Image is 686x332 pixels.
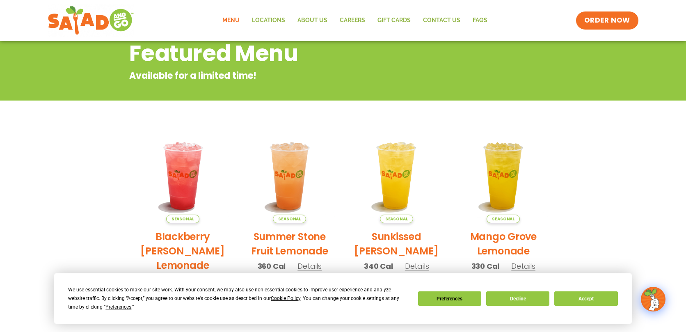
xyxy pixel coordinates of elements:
span: 340 Cal [364,261,393,272]
span: ORDER NOW [584,16,630,25]
img: Product photo for Sunkissed Yuzu Lemonade [349,128,444,223]
span: Details [405,261,429,271]
span: Seasonal [487,215,520,223]
span: Seasonal [166,215,199,223]
img: Product photo for Mango Grove Lemonade [456,128,551,223]
a: Contact Us [417,11,466,30]
span: Seasonal [273,215,306,223]
a: Locations [246,11,291,30]
div: Cookie Consent Prompt [54,273,632,324]
a: Careers [334,11,371,30]
a: About Us [291,11,334,30]
span: 360 Cal [258,261,286,272]
h2: Sunkissed [PERSON_NAME] [349,229,444,258]
h2: Blackberry [PERSON_NAME] Lemonade [135,229,230,272]
a: GIFT CARDS [371,11,417,30]
img: Product photo for Blackberry Bramble Lemonade [135,128,230,223]
span: Preferences [105,304,131,310]
img: wpChatIcon [642,288,665,311]
button: Decline [486,291,549,306]
button: Preferences [418,291,481,306]
p: Available for a limited time! [129,69,491,82]
a: ORDER NOW [576,11,638,30]
nav: Menu [216,11,494,30]
span: 330 Cal [471,261,500,272]
span: Details [511,261,535,271]
span: Cookie Policy [271,295,300,301]
button: Accept [554,291,617,306]
span: Details [297,261,322,271]
img: Product photo for Summer Stone Fruit Lemonade [242,128,337,223]
img: new-SAG-logo-768×292 [48,4,134,37]
a: FAQs [466,11,494,30]
h2: Mango Grove Lemonade [456,229,551,258]
h2: Summer Stone Fruit Lemonade [242,229,337,258]
h2: Featured Menu [129,37,491,70]
span: Seasonal [380,215,413,223]
a: Menu [216,11,246,30]
div: We use essential cookies to make our site work. With your consent, we may also use non-essential ... [68,286,408,311]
